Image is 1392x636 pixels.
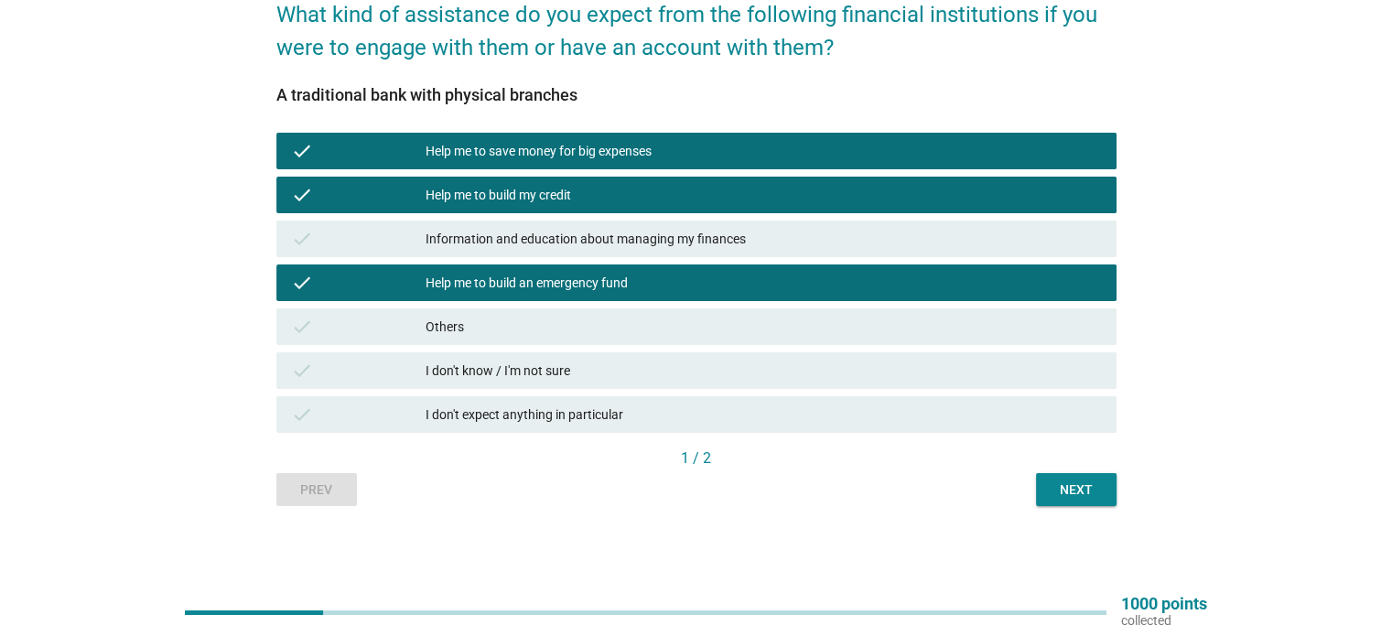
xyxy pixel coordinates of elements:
div: I don't know / I'm not sure [426,360,1101,382]
div: Help me to build an emergency fund [426,272,1101,294]
div: Next [1051,480,1102,500]
i: check [291,228,313,250]
div: I don't expect anything in particular [426,404,1101,426]
i: check [291,360,313,382]
div: Information and education about managing my finances [426,228,1101,250]
div: Help me to build my credit [426,184,1101,206]
i: check [291,272,313,294]
div: Others [426,316,1101,338]
p: collected [1121,612,1207,629]
div: A traditional bank with physical branches [276,82,1117,107]
i: check [291,404,313,426]
p: 1000 points [1121,596,1207,612]
div: Help me to save money for big expenses [426,140,1101,162]
i: check [291,316,313,338]
i: check [291,184,313,206]
button: Next [1036,473,1117,506]
i: check [291,140,313,162]
div: 1 / 2 [276,447,1117,469]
